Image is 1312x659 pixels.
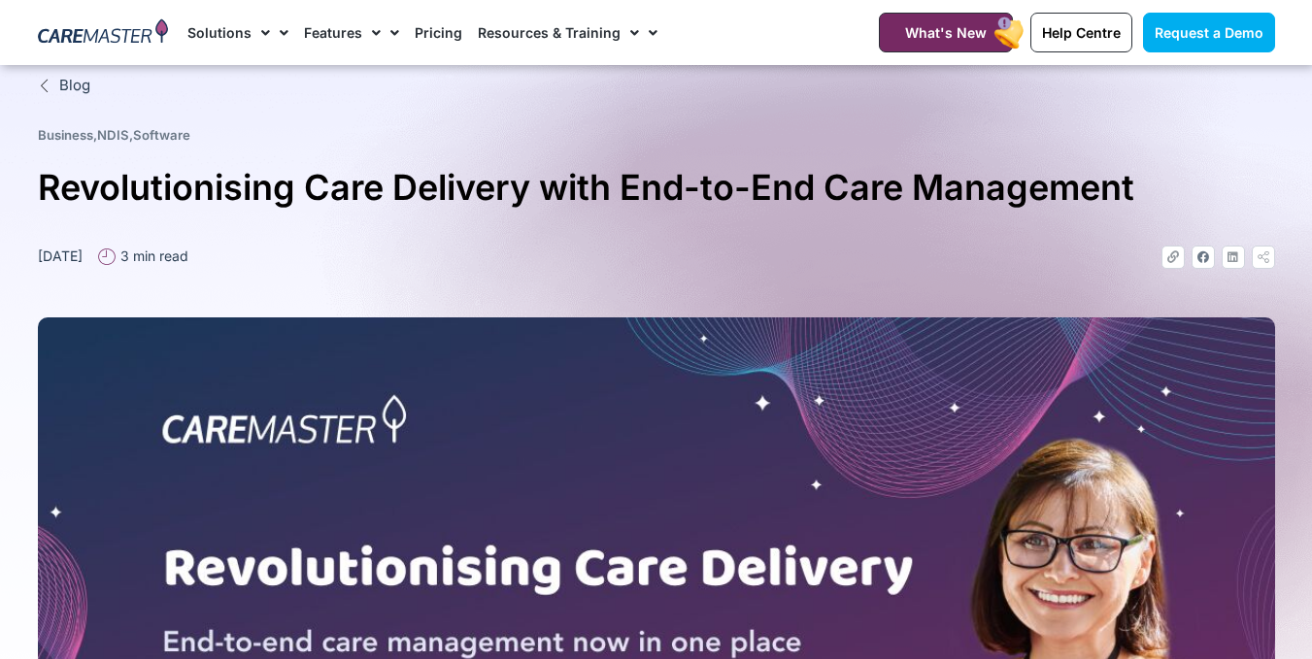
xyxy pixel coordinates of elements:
a: Help Centre [1030,13,1132,52]
img: CareMaster Logo [38,18,169,48]
a: Request a Demo [1143,13,1275,52]
span: , , [38,127,190,143]
a: Blog [38,75,1275,97]
span: Blog [54,75,90,97]
span: What's New [905,24,987,41]
a: Software [133,127,190,143]
time: [DATE] [38,247,83,264]
a: What's New [879,13,1013,52]
a: Business [38,127,93,143]
h1: Revolutionising Care Delivery with End-to-End Care Management [38,159,1275,216]
a: NDIS [97,127,129,143]
span: Request a Demo [1155,24,1263,41]
span: Help Centre [1042,24,1121,41]
span: 3 min read [116,246,188,266]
